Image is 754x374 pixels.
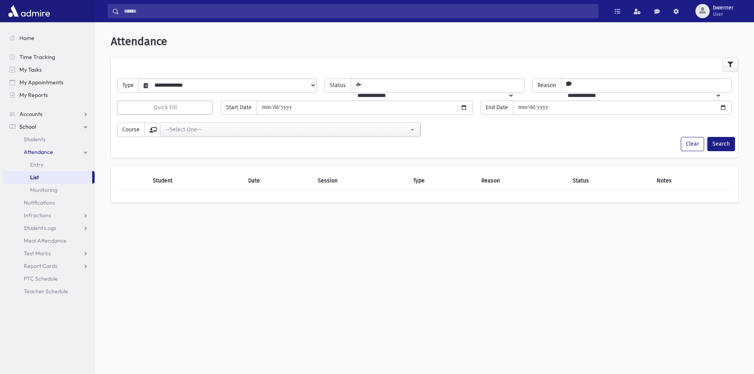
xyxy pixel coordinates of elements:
[3,76,95,89] a: My Appointments
[6,3,52,19] img: AdmirePro
[3,32,95,44] a: Home
[3,146,95,158] a: Attendance
[3,158,95,171] a: Entry
[117,123,145,137] span: Course
[3,285,95,298] a: Teacher Schedule
[3,51,95,63] a: Time Tracking
[313,172,408,190] th: Session
[532,78,561,93] span: Reason
[3,108,95,120] a: Accounts
[3,89,95,101] a: My Reports
[24,199,55,206] span: Notifications
[3,272,95,285] a: PTC Schedule
[3,260,95,272] a: Report Cards
[3,171,92,184] a: List
[24,148,53,156] span: Attendance
[3,247,95,260] a: Test Marks
[221,101,257,115] span: Start Date
[713,11,733,17] span: User
[3,133,95,146] a: Students
[325,78,351,93] span: Status
[30,186,57,194] span: Monitoring
[119,4,598,18] input: Search
[3,120,95,133] a: School
[24,250,51,257] span: Test Marks
[3,234,95,247] a: Meal Attendance
[30,174,39,181] span: List
[24,212,51,219] span: Infractions
[165,125,409,134] div: --Select One--
[24,275,58,282] span: PTC Schedule
[19,110,42,118] span: Accounts
[117,101,213,115] button: Quick Fill
[481,101,513,115] span: End Date
[408,172,477,190] th: Type
[3,196,95,209] a: Notifications
[24,136,46,143] span: Students
[3,209,95,222] a: Infractions
[243,172,313,190] th: Date
[24,224,56,232] span: Student Logs
[19,91,48,99] span: My Reports
[19,34,34,42] span: Home
[568,172,652,190] th: Status
[19,66,42,73] span: My Tasks
[111,35,167,48] span: Attendance
[3,184,95,196] a: Monitoring
[30,161,44,168] span: Entry
[24,237,66,244] span: Meal Attendance
[24,288,68,295] span: Teacher Schedule
[154,104,177,111] span: Quick Fill
[19,79,63,86] span: My Appointments
[19,53,55,61] span: Time Tracking
[3,222,95,234] a: Student Logs
[681,137,704,151] button: Clear
[713,5,733,11] span: bwerner
[652,172,732,190] th: Notes
[3,63,95,76] a: My Tasks
[477,172,568,190] th: Reason
[160,123,420,137] button: --Select One--
[707,137,735,151] button: Search
[19,123,36,130] span: School
[148,172,243,190] th: Student
[117,78,139,93] span: Type
[24,262,57,270] span: Report Cards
